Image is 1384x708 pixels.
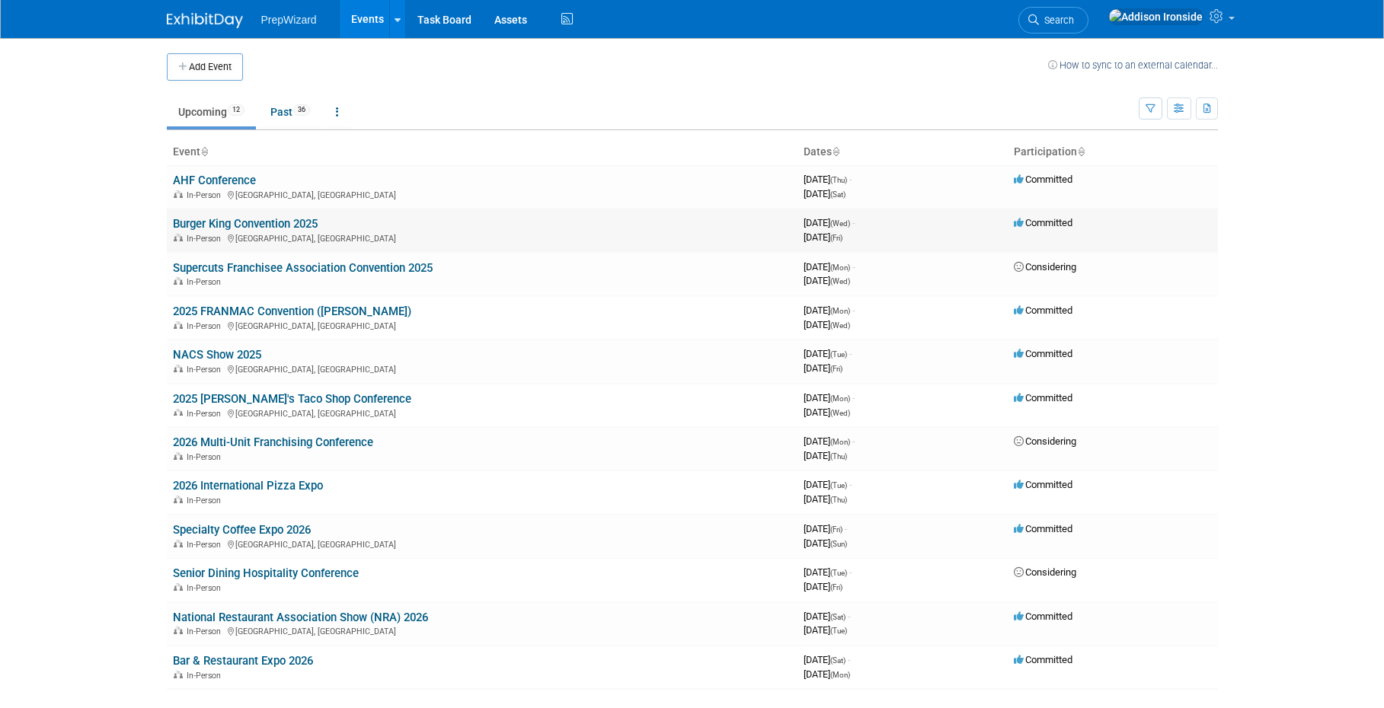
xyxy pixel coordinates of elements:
[187,190,225,200] span: In-Person
[804,479,852,490] span: [DATE]
[804,581,842,592] span: [DATE]
[830,583,842,592] span: (Fri)
[187,627,225,636] span: In-Person
[173,537,791,550] div: [GEOGRAPHIC_DATA], [GEOGRAPHIC_DATA]
[830,627,847,635] span: (Tue)
[1048,59,1218,71] a: How to sync to an external calendar...
[187,583,225,593] span: In-Person
[832,145,839,158] a: Sort by Start Date
[173,523,311,537] a: Specialty Coffee Expo 2026
[173,624,791,636] div: [GEOGRAPHIC_DATA], [GEOGRAPHIC_DATA]
[173,654,313,668] a: Bar & Restaurant Expo 2026
[173,407,791,419] div: [GEOGRAPHIC_DATA], [GEOGRAPHIC_DATA]
[187,234,225,244] span: In-Person
[1014,305,1072,316] span: Committed
[173,566,359,580] a: Senior Dining Hospitality Conference
[174,627,183,634] img: In-Person Event
[174,540,183,547] img: In-Person Event
[852,217,855,228] span: -
[174,496,183,503] img: In-Person Event
[804,407,850,418] span: [DATE]
[1014,654,1072,665] span: Committed
[1039,14,1074,26] span: Search
[187,365,225,375] span: In-Person
[849,566,852,578] span: -
[804,493,847,505] span: [DATE]
[174,321,183,329] img: In-Person Event
[1014,392,1072,403] span: Committed
[174,671,183,678] img: In-Person Event
[804,566,852,578] span: [DATE]
[804,217,855,228] span: [DATE]
[830,394,850,403] span: (Mon)
[804,523,847,534] span: [DATE]
[174,234,183,241] img: In-Person Event
[830,321,850,330] span: (Wed)
[261,14,317,26] span: PrepWizard
[173,217,318,231] a: Burger King Convention 2025
[167,97,256,126] a: Upcoming12
[804,348,852,359] span: [DATE]
[187,409,225,419] span: In-Person
[830,671,850,679] span: (Mon)
[173,479,323,493] a: 2026 International Pizza Expo
[187,540,225,550] span: In-Person
[1014,174,1072,185] span: Committed
[804,305,855,316] span: [DATE]
[830,263,850,272] span: (Mon)
[1014,217,1072,228] span: Committed
[830,219,850,228] span: (Wed)
[187,452,225,462] span: In-Person
[804,624,847,636] span: [DATE]
[804,362,842,374] span: [DATE]
[804,450,847,461] span: [DATE]
[804,188,845,199] span: [DATE]
[174,277,183,285] img: In-Person Event
[804,611,850,622] span: [DATE]
[173,261,433,275] a: Supercuts Franchisee Association Convention 2025
[848,611,850,622] span: -
[804,668,850,680] span: [DATE]
[1014,566,1076,578] span: Considering
[845,523,847,534] span: -
[804,231,842,243] span: [DATE]
[830,176,847,184] span: (Thu)
[173,188,791,200] div: [GEOGRAPHIC_DATA], [GEOGRAPHIC_DATA]
[1014,435,1076,447] span: Considering
[187,496,225,505] span: In-Person
[830,365,842,373] span: (Fri)
[174,409,183,416] img: In-Person Event
[1108,8,1203,25] img: Addison Ironside
[167,139,797,165] th: Event
[830,613,845,621] span: (Sat)
[1014,611,1072,622] span: Committed
[1014,479,1072,490] span: Committed
[830,452,847,461] span: (Thu)
[173,435,373,449] a: 2026 Multi-Unit Franchising Conference
[174,583,183,591] img: In-Person Event
[200,145,208,158] a: Sort by Event Name
[804,654,850,665] span: [DATE]
[167,13,243,28] img: ExhibitDay
[228,104,245,116] span: 12
[830,409,850,417] span: (Wed)
[174,365,183,372] img: In-Person Event
[293,104,310,116] span: 36
[173,174,256,187] a: AHF Conference
[830,234,842,242] span: (Fri)
[1014,523,1072,534] span: Committed
[852,435,855,447] span: -
[259,97,321,126] a: Past36
[830,656,845,665] span: (Sat)
[804,392,855,403] span: [DATE]
[830,350,847,359] span: (Tue)
[830,481,847,490] span: (Tue)
[804,435,855,447] span: [DATE]
[830,438,850,446] span: (Mon)
[1018,7,1088,33] a: Search
[173,362,791,375] div: [GEOGRAPHIC_DATA], [GEOGRAPHIC_DATA]
[849,174,852,185] span: -
[804,174,852,185] span: [DATE]
[174,190,183,198] img: In-Person Event
[1014,261,1076,273] span: Considering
